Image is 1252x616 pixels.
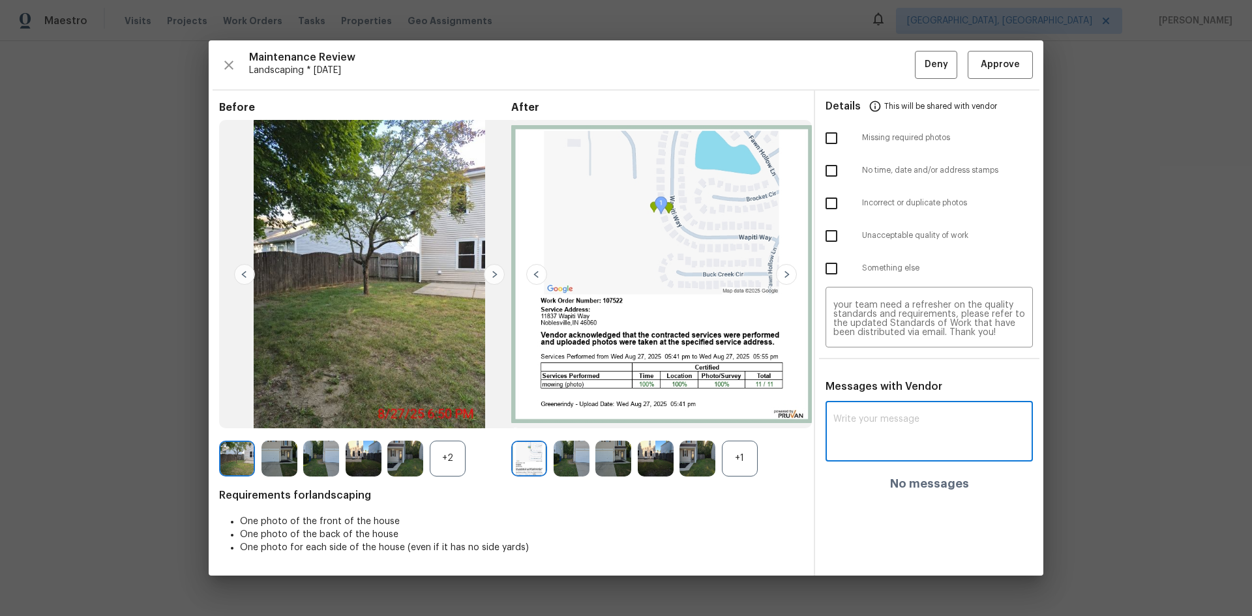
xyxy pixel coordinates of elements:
[240,541,803,554] li: One photo for each side of the house (even if it has no side yards)
[862,165,1033,176] span: No time, date and/or address stamps
[219,101,511,114] span: Before
[915,51,957,79] button: Deny
[862,230,1033,241] span: Unacceptable quality of work
[862,263,1033,274] span: Something else
[815,220,1043,252] div: Unacceptable quality of work
[240,528,803,541] li: One photo of the back of the house
[862,132,1033,143] span: Missing required photos
[430,441,466,477] div: +2
[968,51,1033,79] button: Approve
[776,264,797,285] img: right-chevron-button-url
[833,301,1025,337] textarea: Maintenance Audit Team: Hello! Unfortunately, this Landscaping visit completed on [DATE] has been...
[925,57,948,73] span: Deny
[249,64,915,77] span: Landscaping * [DATE]
[815,122,1043,154] div: Missing required photos
[722,441,758,477] div: +1
[234,264,255,285] img: left-chevron-button-url
[511,101,803,114] span: After
[890,477,969,490] h4: No messages
[981,57,1020,73] span: Approve
[826,381,942,392] span: Messages with Vendor
[815,187,1043,220] div: Incorrect or duplicate photos
[484,264,505,285] img: right-chevron-button-url
[249,51,915,64] span: Maintenance Review
[526,264,547,285] img: left-chevron-button-url
[219,489,803,502] span: Requirements for landscaping
[240,515,803,528] li: One photo of the front of the house
[862,198,1033,209] span: Incorrect or duplicate photos
[884,91,997,122] span: This will be shared with vendor
[815,252,1043,285] div: Something else
[815,154,1043,187] div: No time, date and/or address stamps
[826,91,861,122] span: Details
